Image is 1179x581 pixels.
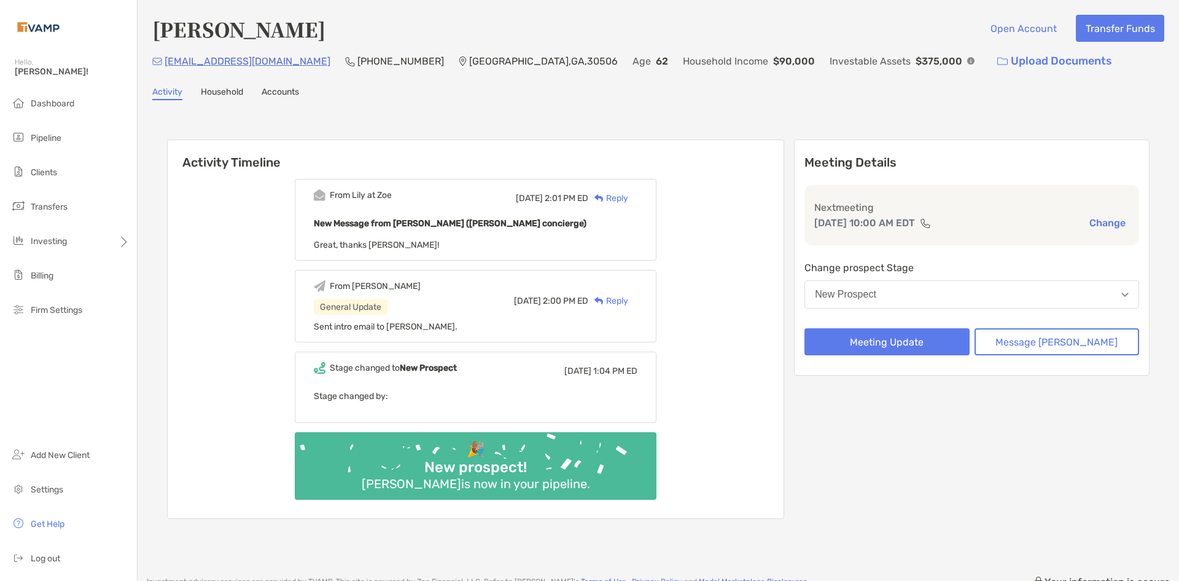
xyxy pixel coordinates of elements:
p: $375,000 [916,53,962,69]
span: Pipeline [31,133,61,143]
span: 2:01 PM ED [545,193,588,204]
span: Log out [31,553,60,564]
p: Next meeting [814,200,1129,215]
img: dashboard icon [11,95,26,110]
span: [PERSON_NAME]! [15,66,130,77]
span: 1:04 PM ED [593,366,637,376]
div: From [PERSON_NAME] [330,281,421,291]
span: Dashboard [31,98,74,109]
div: Reply [588,294,628,307]
p: Investable Assets [830,53,911,69]
p: Meeting Details [804,155,1139,170]
h6: Activity Timeline [168,140,784,170]
div: Reply [588,192,628,205]
img: billing icon [11,267,26,282]
div: From Lily at Zoe [330,190,392,200]
button: Change [1086,216,1129,229]
img: Reply icon [594,297,604,305]
button: New Prospect [804,280,1139,309]
img: add_new_client icon [11,447,26,462]
button: Transfer Funds [1076,15,1164,42]
a: Household [201,87,243,100]
img: Open dropdown arrow [1121,293,1129,297]
img: get-help icon [11,516,26,531]
div: New prospect! [419,459,532,476]
p: [DATE] 10:00 AM EDT [814,215,915,231]
img: Event icon [314,362,325,374]
img: communication type [920,218,931,228]
img: Info Icon [967,57,975,65]
span: Transfers [31,202,68,212]
p: Household Income [683,53,768,69]
b: New Prospect [400,363,457,373]
span: 2:00 PM ED [543,296,588,306]
img: logout icon [11,550,26,565]
img: Confetti [295,432,656,489]
img: settings icon [11,481,26,496]
p: Stage changed by: [314,389,637,404]
a: Activity [152,87,182,100]
img: investing icon [11,233,26,248]
button: Message [PERSON_NAME] [975,328,1139,355]
b: New Message from [PERSON_NAME] ([PERSON_NAME] concierge) [314,218,586,229]
a: Accounts [262,87,299,100]
span: Add New Client [31,450,90,460]
img: pipeline icon [11,130,26,144]
span: Clients [31,167,57,178]
span: Investing [31,236,67,247]
span: Firm Settings [31,305,82,315]
p: $90,000 [773,53,815,69]
span: Get Help [31,519,64,529]
p: [EMAIL_ADDRESS][DOMAIN_NAME] [165,53,330,69]
img: Phone Icon [345,57,355,66]
img: Zoe Logo [15,5,62,49]
p: [GEOGRAPHIC_DATA] , GA , 30506 [469,53,618,69]
div: [PERSON_NAME] is now in your pipeline. [357,476,595,491]
div: New Prospect [815,289,876,300]
span: [DATE] [514,296,541,306]
span: Billing [31,271,53,281]
span: Sent intro email to [PERSON_NAME]. [314,322,457,332]
img: Event icon [314,189,325,201]
div: Stage changed to [330,363,457,373]
img: Email Icon [152,58,162,65]
button: Open Account [981,15,1066,42]
span: Settings [31,484,63,495]
p: [PHONE_NUMBER] [357,53,444,69]
img: Event icon [314,280,325,292]
a: Upload Documents [989,48,1120,74]
img: Reply icon [594,194,604,202]
img: clients icon [11,164,26,179]
p: 62 [656,53,668,69]
img: Location Icon [459,57,467,66]
p: Age [632,53,651,69]
h4: [PERSON_NAME] [152,15,325,43]
button: Meeting Update [804,328,969,355]
img: firm-settings icon [11,302,26,317]
div: General Update [314,299,387,315]
span: Great, thanks [PERSON_NAME]! [314,240,439,250]
p: Change prospect Stage [804,260,1139,275]
img: button icon [997,57,1008,66]
div: 🎉 [462,441,490,459]
span: [DATE] [564,366,591,376]
span: [DATE] [516,193,543,204]
img: transfers icon [11,199,26,213]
